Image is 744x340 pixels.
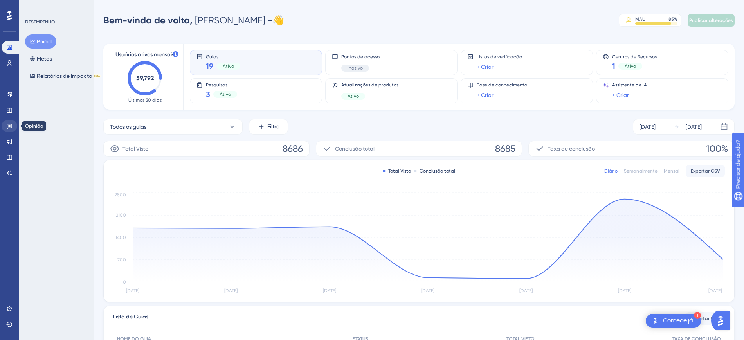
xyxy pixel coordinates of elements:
[477,92,494,98] font: + Criar
[519,288,533,293] tspan: [DATE]
[94,74,100,77] font: BETA
[115,235,126,240] tspan: 1400
[612,92,629,98] font: + Criar
[689,18,733,23] font: Publicar alterações
[477,54,522,59] font: Listas de verificação
[664,168,679,174] font: Mensal
[618,288,631,293] tspan: [DATE]
[25,19,55,25] font: DESEMPENHO
[668,16,674,22] font: 85
[272,15,284,26] font: 👋
[115,51,174,58] font: Usuários ativos mensais
[335,146,375,152] font: Conclusão total
[126,288,139,293] tspan: [DATE]
[206,61,213,71] font: 19
[625,63,636,69] font: Ativo
[477,64,494,70] font: + Criar
[267,123,279,130] font: Filtro
[612,54,657,59] font: Centros de Recursos
[624,168,658,174] font: Semanalmente
[18,4,67,9] font: Precisar de ajuda?
[640,124,656,130] font: [DATE]
[421,288,434,293] tspan: [DATE]
[691,168,720,174] font: Exportar CSV
[206,82,227,88] font: Pesquisas
[341,54,380,59] font: Pontos de acesso
[388,168,411,174] font: Total Visto
[688,14,735,27] button: Publicar alterações
[691,316,720,321] font: Exportar CSV
[646,314,701,328] div: Abra a lista de verificação Comece!, módulos restantes: 1
[674,16,677,22] font: %
[113,313,148,320] font: Lista de Guias
[635,16,645,22] font: MAU
[117,257,126,263] tspan: 700
[495,143,515,154] font: 8685
[348,94,359,99] font: Ativo
[110,124,146,130] font: Todos os guias
[128,97,162,103] font: Últimos 30 dias
[224,288,238,293] tspan: [DATE]
[283,143,303,154] font: 8686
[706,143,728,154] font: 100%
[686,165,725,177] button: Exportar CSV
[686,124,702,130] font: [DATE]
[341,82,398,88] font: Atualizações de produtos
[220,92,231,97] font: Ativo
[25,52,57,66] button: Metas
[206,90,210,99] font: 3
[37,73,92,79] font: Relatórios de Impacto
[123,279,126,285] tspan: 0
[650,316,660,326] img: imagem-do-lançador-texto-alternativo
[103,14,193,26] font: Bem-vinda de volta,
[663,317,695,324] font: Comece já!
[477,82,527,88] font: Base de conhecimento
[612,61,615,71] font: 1
[122,146,148,152] font: Total Visto
[604,168,618,174] font: Diário
[116,212,126,218] tspan: 2100
[136,74,154,82] text: 59,792
[323,288,336,293] tspan: [DATE]
[103,119,243,135] button: Todos os guias
[249,119,288,135] button: Filtro
[37,56,52,62] font: Metas
[25,69,105,83] button: Relatórios de ImpactoBETA
[25,34,56,49] button: Painel
[223,63,234,69] font: Ativo
[686,312,725,325] button: Exportar CSV
[206,54,218,59] font: Guias
[708,288,722,293] tspan: [DATE]
[711,309,735,333] iframe: Iniciador do Assistente de IA do UserGuiding
[612,82,647,88] font: Assistente de IA
[548,146,595,152] font: Taxa de conclusão
[696,313,699,318] font: 1
[115,192,126,198] tspan: 2800
[195,15,272,26] font: [PERSON_NAME] -
[348,65,363,71] font: Inativo
[37,38,52,45] font: Painel
[420,168,455,174] font: Conclusão total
